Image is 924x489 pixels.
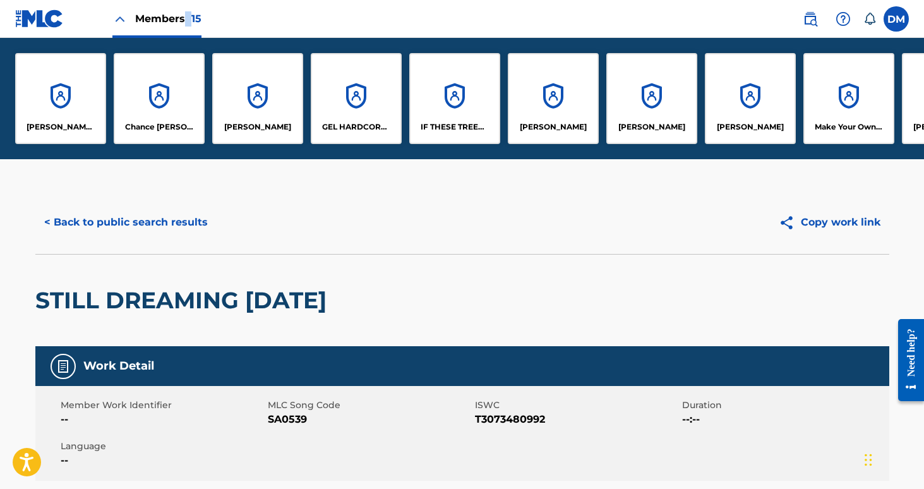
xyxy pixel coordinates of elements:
p: Josh Resing [520,121,587,133]
span: Member Work Identifier [61,399,265,412]
span: 15 [191,13,201,25]
img: Copy work link [779,215,801,231]
span: ISWC [475,399,679,412]
h2: STILL DREAMING [DATE] [35,286,333,315]
a: Accounts[PERSON_NAME] [PERSON_NAME] [15,53,106,144]
button: < Back to public search results [35,207,217,238]
iframe: Resource Center [889,310,924,411]
a: AccountsMake Your Own Luck Music [803,53,894,144]
a: Accounts[PERSON_NAME] [705,53,796,144]
a: Accounts[PERSON_NAME] [212,53,303,144]
p: Joshua Malett [618,121,685,133]
span: Language [61,440,265,453]
span: --:-- [682,412,886,427]
span: -- [61,453,265,468]
a: AccountsChance [PERSON_NAME] [114,53,205,144]
p: Chance Patrick Williams [125,121,194,133]
div: Drag [865,441,872,479]
a: AccountsIF THESE TREES COULD TALK MUSIC [409,53,500,144]
img: search [803,11,818,27]
span: T3073480992 [475,412,679,427]
img: help [836,11,851,27]
img: MLC Logo [15,9,64,28]
div: Help [831,6,856,32]
img: Close [112,11,128,27]
p: Blair Victoria Howerton [27,121,95,133]
span: SA0539 [268,412,472,427]
span: -- [61,412,265,427]
span: Members [135,11,201,26]
p: IF THESE TREES COULD TALK MUSIC [421,121,489,133]
p: Luka Fischman [717,121,784,133]
button: Copy work link [770,207,889,238]
p: GEL HARDCORE LLC [322,121,391,133]
div: User Menu [884,6,909,32]
img: Work Detail [56,359,71,374]
a: Public Search [798,6,823,32]
p: Make Your Own Luck Music [815,121,884,133]
span: MLC Song Code [268,399,472,412]
div: Notifications [863,13,876,25]
p: David Kelly [224,121,291,133]
iframe: Chat Widget [861,428,924,489]
a: AccountsGEL HARDCORE LLC [311,53,402,144]
a: Accounts[PERSON_NAME] [606,53,697,144]
h5: Work Detail [83,359,154,373]
a: Accounts[PERSON_NAME] [508,53,599,144]
span: Duration [682,399,886,412]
